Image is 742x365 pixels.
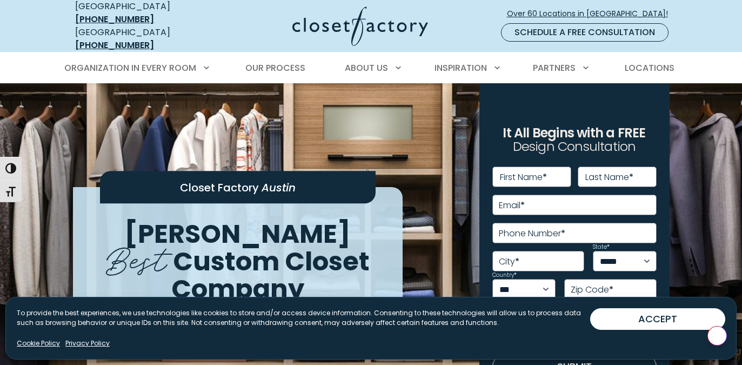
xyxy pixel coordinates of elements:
[171,243,370,307] span: Custom Closet Company
[501,23,669,42] a: Schedule a Free Consultation
[499,229,565,238] label: Phone Number
[106,232,167,281] span: Best
[507,8,677,19] span: Over 60 Locations in [GEOGRAPHIC_DATA]!
[590,308,725,330] button: ACCEPT
[625,62,674,74] span: Locations
[124,216,351,252] span: [PERSON_NAME]
[245,62,305,74] span: Our Process
[262,180,296,195] span: Austin
[503,124,645,142] span: It All Begins with a FREE
[292,6,428,46] img: Closet Factory Logo
[571,286,613,294] label: Zip Code
[17,308,590,328] p: To provide the best experiences, we use technologies like cookies to store and/or access device i...
[492,273,517,278] label: Country
[585,173,633,182] label: Last Name
[180,180,259,195] span: Closet Factory
[434,62,487,74] span: Inspiration
[500,173,547,182] label: First Name
[75,13,154,25] a: [PHONE_NUMBER]
[513,138,636,156] span: Design Consultation
[17,339,60,348] a: Cookie Policy
[65,339,110,348] a: Privacy Policy
[499,201,525,210] label: Email
[593,244,610,250] label: State
[75,26,208,52] div: [GEOGRAPHIC_DATA]
[533,62,576,74] span: Partners
[499,257,519,266] label: City
[506,4,677,23] a: Over 60 Locations in [GEOGRAPHIC_DATA]!
[345,62,388,74] span: About Us
[64,62,196,74] span: Organization in Every Room
[57,53,686,83] nav: Primary Menu
[75,39,154,51] a: [PHONE_NUMBER]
